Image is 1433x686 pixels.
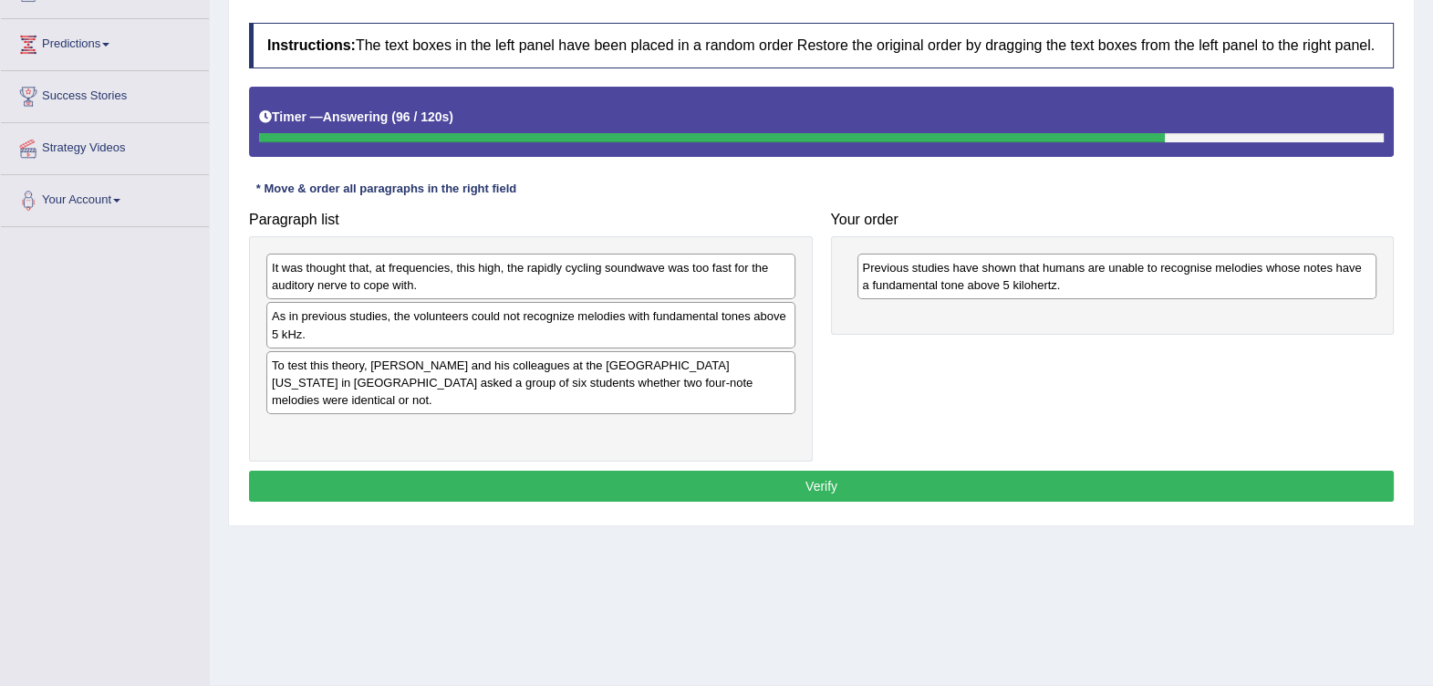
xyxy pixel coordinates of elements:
[1,71,209,117] a: Success Stories
[1,19,209,65] a: Predictions
[266,302,795,348] div: As in previous studies, the volunteers could not recognize melodies with fundamental tones above ...
[1,123,209,169] a: Strategy Videos
[249,212,813,228] h4: Paragraph list
[391,109,396,124] b: (
[449,109,453,124] b: )
[249,180,524,197] div: * Move & order all paragraphs in the right field
[249,471,1394,502] button: Verify
[396,109,449,124] b: 96 / 120s
[323,109,389,124] b: Answering
[1,175,209,221] a: Your Account
[259,110,453,124] h5: Timer —
[266,254,795,299] div: It was thought that, at frequencies, this high, the rapidly cycling soundwave was too fast for th...
[249,23,1394,68] h4: The text boxes in the left panel have been placed in a random order Restore the original order by...
[267,37,356,53] b: Instructions:
[266,351,795,414] div: To test this theory, [PERSON_NAME] and his colleagues at the [GEOGRAPHIC_DATA][US_STATE] in [GEOG...
[831,212,1395,228] h4: Your order
[857,254,1377,299] div: Previous studies have shown that humans are unable to recognise melodies whose notes have a funda...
